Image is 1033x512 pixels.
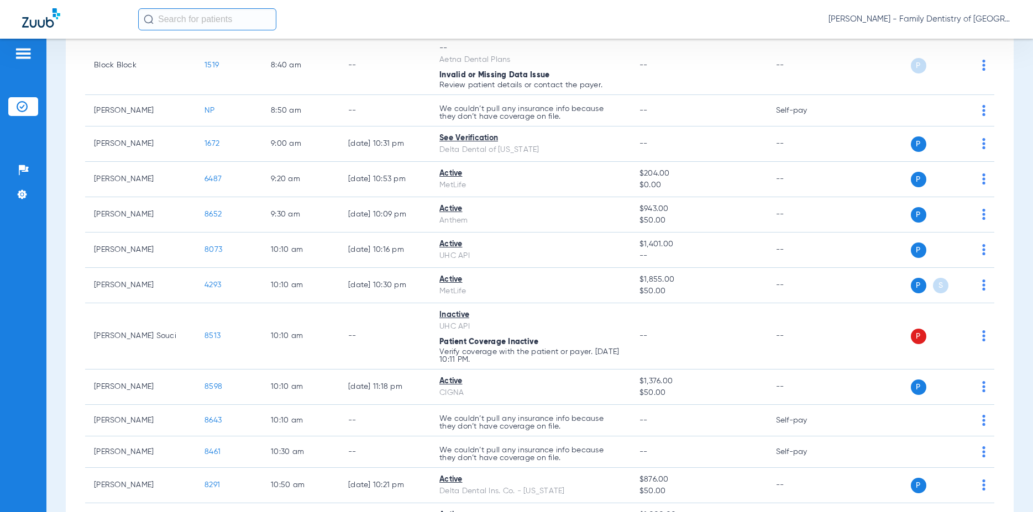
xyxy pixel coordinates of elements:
[262,436,339,468] td: 10:30 AM
[767,370,842,405] td: --
[204,210,222,218] span: 8652
[957,446,968,457] img: x.svg
[911,172,926,187] span: P
[339,303,431,370] td: --
[85,436,196,468] td: [PERSON_NAME]
[978,459,1033,512] iframe: Chat Widget
[439,43,622,54] div: --
[639,180,758,191] span: $0.00
[439,309,622,321] div: Inactive
[262,370,339,405] td: 10:10 AM
[85,162,196,197] td: [PERSON_NAME]
[339,162,431,197] td: [DATE] 10:53 PM
[262,36,339,95] td: 8:40 AM
[639,140,648,147] span: --
[204,140,219,147] span: 1672
[767,268,842,303] td: --
[957,279,968,291] img: x.svg
[982,279,985,291] img: group-dot-blue.svg
[204,481,220,489] span: 8291
[85,303,196,370] td: [PERSON_NAME] Souci
[957,381,968,392] img: x.svg
[439,338,538,346] span: Patient Coverage Inactive
[982,381,985,392] img: group-dot-blue.svg
[639,474,758,485] span: $876.00
[439,376,622,387] div: Active
[262,233,339,268] td: 10:10 AM
[911,329,926,344] span: P
[911,478,926,493] span: P
[767,162,842,197] td: --
[982,446,985,457] img: group-dot-blue.svg
[639,215,758,226] span: $50.00
[439,239,622,250] div: Active
[767,197,842,233] td: --
[262,268,339,303] td: 10:10 AM
[639,416,648,424] span: --
[439,144,622,156] div: Delta Dental of [US_STATE]
[339,405,431,436] td: --
[85,370,196,405] td: [PERSON_NAME]
[957,330,968,341] img: x.svg
[439,415,622,430] p: We couldn’t pull any insurance info because they don’t have coverage on file.
[439,168,622,180] div: Active
[639,239,758,250] span: $1,401.00
[639,61,648,69] span: --
[767,95,842,126] td: Self-pay
[439,274,622,286] div: Active
[639,250,758,262] span: --
[439,250,622,262] div: UHC API
[639,485,758,497] span: $50.00
[639,448,648,456] span: --
[204,281,221,289] span: 4293
[85,126,196,162] td: [PERSON_NAME]
[262,162,339,197] td: 9:20 AM
[262,468,339,503] td: 10:50 AM
[957,479,968,490] img: x.svg
[204,383,222,390] span: 8598
[957,415,968,426] img: x.svg
[982,330,985,341] img: group-dot-blue.svg
[829,14,1011,25] span: [PERSON_NAME] - Family Dentistry of [GEOGRAPHIC_DATA]
[957,209,968,220] img: x.svg
[982,105,985,116] img: group-dot-blue.svg
[982,173,985,184] img: group-dot-blue.svg
[911,278,926,293] span: P
[339,268,431,303] td: [DATE] 10:30 PM
[204,332,221,340] span: 8513
[144,14,154,24] img: Search Icon
[767,126,842,162] td: --
[911,136,926,152] span: P
[911,242,926,258] span: P
[933,278,948,293] span: S
[957,60,968,71] img: x.svg
[204,416,222,424] span: 8643
[439,215,622,226] div: Anthem
[957,105,968,116] img: x.svg
[439,105,622,120] p: We couldn’t pull any insurance info because they don’t have coverage on file.
[262,197,339,233] td: 9:30 AM
[767,303,842,370] td: --
[262,405,339,436] td: 10:10 AM
[911,207,926,223] span: P
[982,209,985,220] img: group-dot-blue.svg
[439,180,622,191] div: MetLife
[639,286,758,297] span: $50.00
[639,107,648,114] span: --
[204,448,221,456] span: 8461
[339,126,431,162] td: [DATE] 10:31 PM
[262,126,339,162] td: 9:00 AM
[339,370,431,405] td: [DATE] 11:18 PM
[85,468,196,503] td: [PERSON_NAME]
[639,203,758,215] span: $943.00
[262,95,339,126] td: 8:50 AM
[339,436,431,468] td: --
[85,233,196,268] td: [PERSON_NAME]
[439,387,622,399] div: CIGNA
[439,286,622,297] div: MetLife
[957,244,968,255] img: x.svg
[982,244,985,255] img: group-dot-blue.svg
[639,387,758,399] span: $50.00
[982,415,985,426] img: group-dot-blue.svg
